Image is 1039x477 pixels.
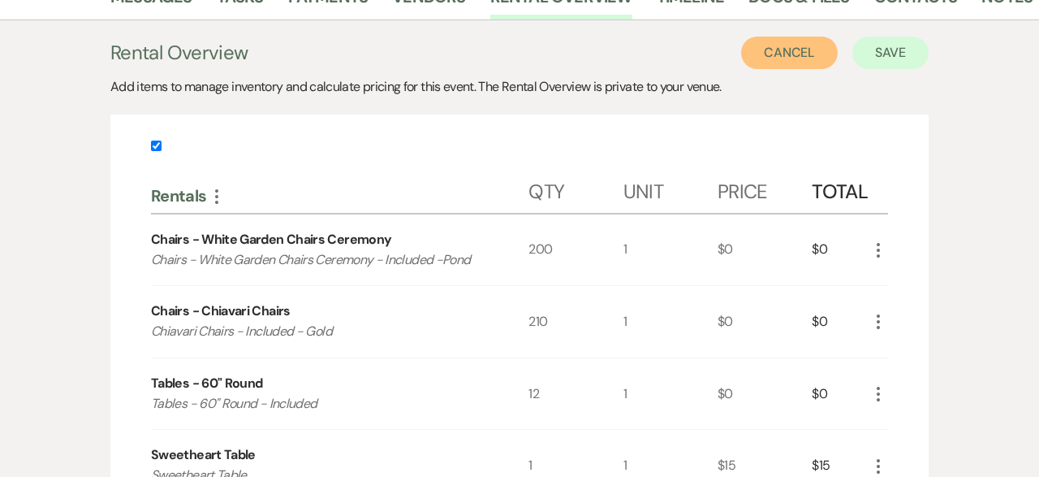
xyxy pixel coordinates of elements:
div: 1 [623,215,718,286]
button: Save [852,37,929,69]
div: Unit [623,164,718,213]
div: $0 [718,286,812,358]
p: Chairs - White Garden Chairs Ceremony - Included -Pond [151,249,491,271]
div: Total [812,164,869,213]
div: 1 [623,358,718,430]
div: 12 [528,358,623,430]
div: Rentals [151,185,528,206]
div: $0 [812,358,869,430]
div: Sweetheart Table [151,445,256,465]
div: Tables - 60" Round [151,374,262,393]
div: 200 [528,215,623,286]
div: $0 [812,215,869,286]
div: Chairs - White Garden Chairs Ceremony [151,230,391,249]
div: 1 [623,286,718,358]
p: Tables - 60" Round - Included [151,393,491,414]
div: Price [718,164,812,213]
div: $0 [812,286,869,358]
div: Chairs - Chiavari Chairs [151,301,291,321]
div: 210 [528,286,623,358]
div: Qty [528,164,623,213]
div: $0 [718,215,812,286]
div: Add items to manage inventory and calculate pricing for this event. The Rental Overview is privat... [110,77,929,97]
button: Cancel [741,37,839,69]
h3: Rental Overview [110,38,248,67]
div: $0 [718,358,812,430]
p: Chiavari Chairs - Included - Gold [151,321,491,342]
